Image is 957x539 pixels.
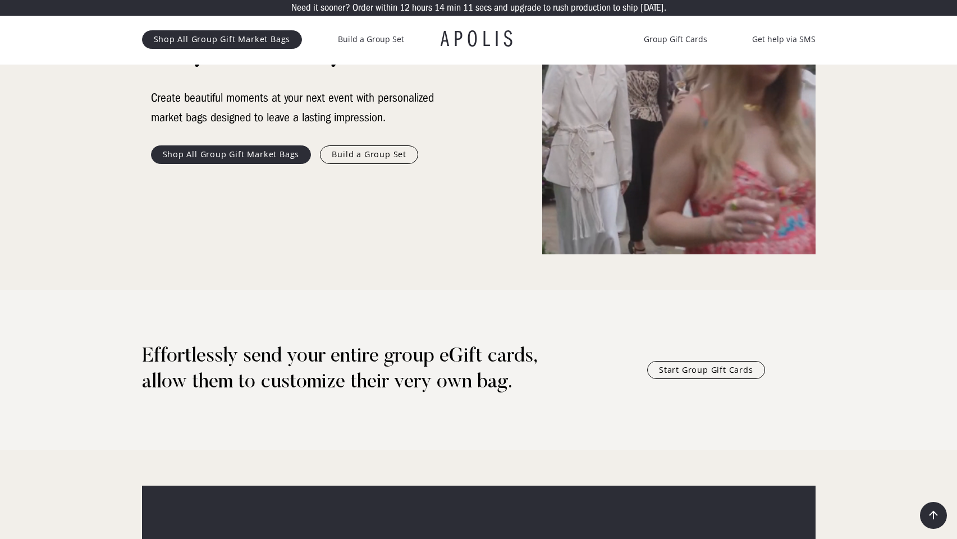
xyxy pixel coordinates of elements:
a: Build a Group Set [320,145,418,163]
a: Group Gift Cards [644,33,707,46]
div: Create beautiful moments at your next event with personalized market bags designed to leave a las... [151,88,443,127]
p: 12 [400,3,410,13]
p: 11 [463,3,473,13]
h1: Effortlessly send your entire group eGift cards, allow them to customize their very own bag. [142,344,579,396]
p: and upgrade to rush production to ship [DATE]. [494,3,666,13]
p: min [447,3,461,13]
p: Need it sooner? Order within [291,3,397,13]
p: hours [412,3,432,13]
p: secs [475,3,492,13]
a: Shop All Group Gift Market Bags [151,145,312,163]
a: APOLIS [441,28,517,51]
a: Start Group Gift Cards [647,361,765,379]
a: Build a Group Set [338,33,404,46]
a: Shop All Group Gift Market Bags [142,30,303,48]
p: 14 [434,3,445,13]
a: Get help via SMS [752,33,816,46]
